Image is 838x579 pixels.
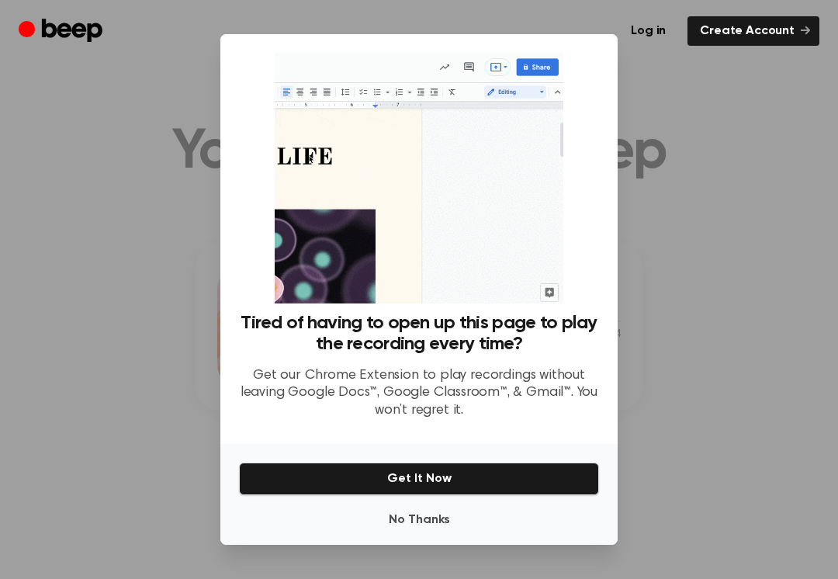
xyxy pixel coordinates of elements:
[275,53,563,303] img: Beep extension in action
[239,367,599,420] p: Get our Chrome Extension to play recordings without leaving Google Docs™, Google Classroom™, & Gm...
[239,463,599,495] button: Get It Now
[19,16,106,47] a: Beep
[618,16,678,46] a: Log in
[239,504,599,536] button: No Thanks
[239,313,599,355] h3: Tired of having to open up this page to play the recording every time?
[687,16,819,46] a: Create Account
